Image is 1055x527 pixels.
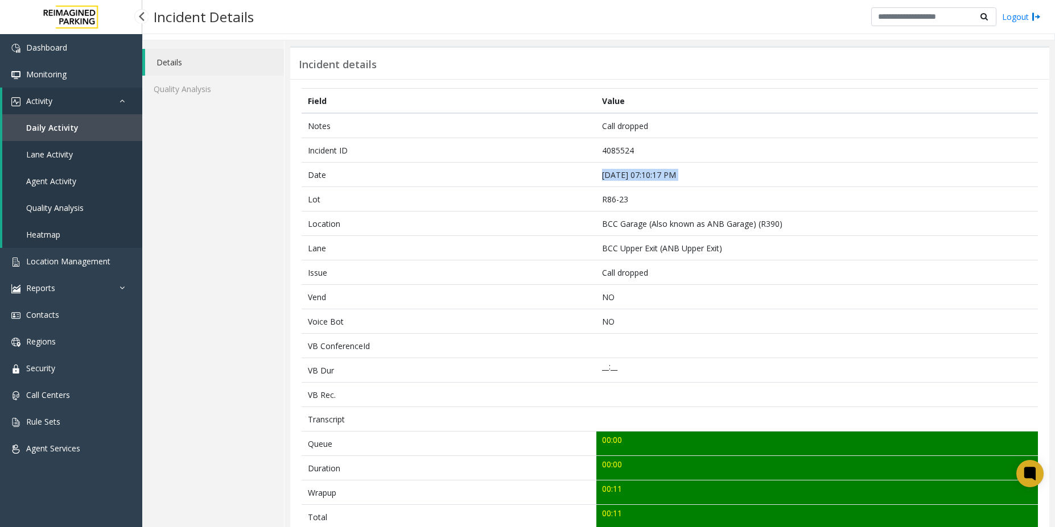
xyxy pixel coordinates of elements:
[302,285,596,309] td: Vend
[302,334,596,358] td: VB ConferenceId
[2,114,142,141] a: Daily Activity
[11,258,20,267] img: 'icon'
[26,96,52,106] span: Activity
[26,389,70,400] span: Call Centers
[596,138,1038,163] td: 4085524
[302,211,596,236] td: Location
[302,383,596,407] td: VB Rec.
[26,283,55,293] span: Reports
[2,168,142,194] a: Agent Activity
[26,202,84,213] span: Quality Analysis
[596,113,1038,138] td: Call dropped
[302,187,596,211] td: Lot
[11,70,20,80] img: 'icon'
[302,407,596,431] td: Transcript
[11,44,20,53] img: 'icon'
[26,176,76,186] span: Agent Activity
[596,187,1038,211] td: R86-23
[302,431,596,456] td: Queue
[302,260,596,285] td: Issue
[596,211,1038,236] td: BCC Garage (Also known as ANB Garage) (R390)
[299,59,377,71] h3: Incident details
[148,3,259,31] h3: Incident Details
[302,163,596,187] td: Date
[302,89,596,114] th: Field
[302,138,596,163] td: Incident ID
[1032,11,1041,23] img: logout
[596,260,1038,285] td: Call dropped
[26,443,80,454] span: Agent Services
[26,416,60,427] span: Rule Sets
[596,358,1038,383] td: __:__
[596,163,1038,187] td: [DATE] 07:10:17 PM
[2,88,142,114] a: Activity
[11,338,20,347] img: 'icon'
[1002,11,1041,23] a: Logout
[26,229,60,240] span: Heatmap
[26,122,79,133] span: Daily Activity
[11,418,20,427] img: 'icon'
[596,456,1038,480] td: 00:00
[302,236,596,260] td: Lane
[26,363,55,374] span: Security
[596,431,1038,456] td: 00:00
[2,221,142,248] a: Heatmap
[26,42,67,53] span: Dashboard
[596,89,1038,114] th: Value
[11,445,20,454] img: 'icon'
[26,69,67,80] span: Monitoring
[11,364,20,374] img: 'icon'
[2,194,142,221] a: Quality Analysis
[26,309,59,320] span: Contacts
[602,291,1032,303] p: NO
[2,141,142,168] a: Lane Activity
[11,284,20,293] img: 'icon'
[11,97,20,106] img: 'icon'
[596,480,1038,505] td: 00:11
[26,256,110,267] span: Location Management
[26,149,73,160] span: Lane Activity
[11,391,20,400] img: 'icon'
[142,76,284,102] a: Quality Analysis
[145,49,284,76] a: Details
[602,316,1032,327] p: NO
[302,113,596,138] td: Notes
[302,358,596,383] td: VB Dur
[302,309,596,334] td: Voice Bot
[26,336,56,347] span: Regions
[11,311,20,320] img: 'icon'
[302,480,596,505] td: Wrapup
[596,236,1038,260] td: BCC Upper Exit (ANB Upper Exit)
[302,456,596,480] td: Duration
